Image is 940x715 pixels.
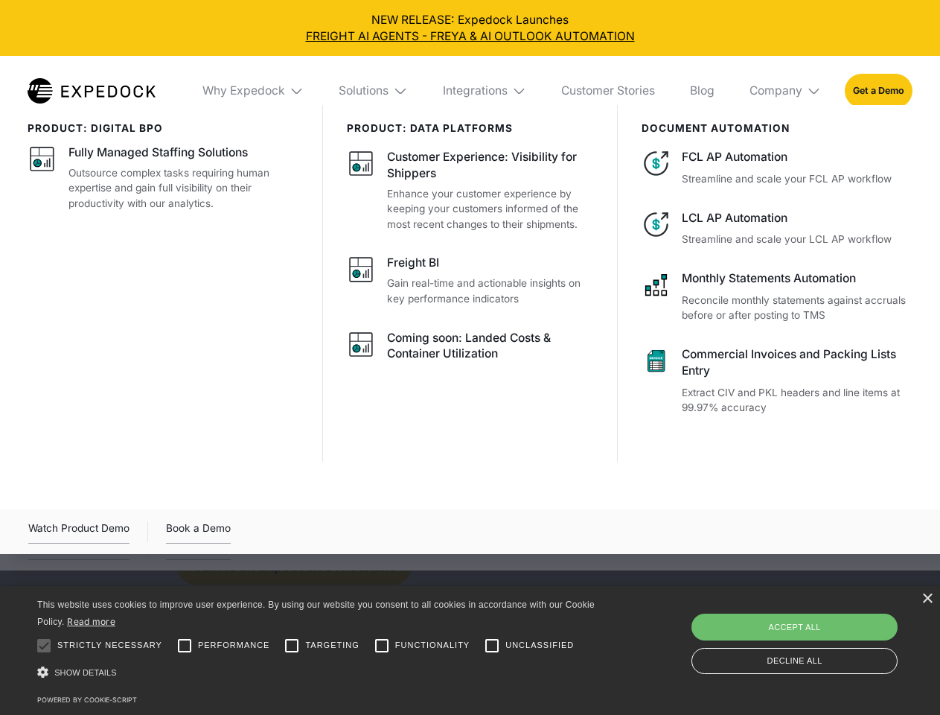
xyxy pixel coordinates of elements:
span: This website uses cookies to improve user experience. By using our website you consent to all coo... [37,600,595,627]
div: Integrations [431,56,538,126]
div: Freight BI [387,255,439,271]
div: Solutions [327,56,420,126]
a: Coming soon: Landed Costs & Container Utilization [347,330,595,367]
div: Why Expedock [191,56,316,126]
a: Powered by cookie-script [37,696,137,704]
a: Customer Stories [549,56,666,126]
a: Blog [678,56,726,126]
p: Streamline and scale your LCL AP workflow [682,232,912,247]
div: FCL AP Automation [682,149,912,165]
iframe: Chat Widget [692,554,940,715]
div: Company [738,56,833,126]
a: Read more [67,616,115,627]
span: Targeting [305,639,359,652]
p: Reconcile monthly statements against accruals before or after posting to TMS [682,293,912,323]
a: Fully Managed Staffing SolutionsOutsource complex tasks requiring human expertise and gain full v... [28,144,299,211]
div: Integrations [443,83,508,98]
p: Gain real-time and actionable insights on key performance indicators [387,276,594,306]
a: Customer Experience: Visibility for ShippersEnhance your customer experience by keeping your cust... [347,149,595,232]
p: Streamline and scale your FCL AP workflow [682,171,912,187]
span: Functionality [395,639,470,652]
div: LCL AP Automation [682,210,912,226]
p: Outsource complex tasks requiring human expertise and gain full visibility on their productivity ... [68,165,299,212]
div: Why Expedock [202,83,285,98]
div: PRODUCT: data platforms [347,122,595,134]
a: FREIGHT AI AGENTS - FREYA & AI OUTLOOK AUTOMATION [12,28,929,45]
p: Extract CIV and PKL headers and line items at 99.97% accuracy [682,385,912,416]
div: Customer Experience: Visibility for Shippers [387,149,594,182]
a: FCL AP AutomationStreamline and scale your FCL AP workflow [642,149,912,186]
a: LCL AP AutomationStreamline and scale your LCL AP workflow [642,210,912,247]
div: document automation [642,122,912,134]
div: Monthly Statements Automation [682,270,912,287]
a: Monthly Statements AutomationReconcile monthly statements against accruals before or after postin... [642,270,912,323]
a: Freight BIGain real-time and actionable insights on key performance indicators [347,255,595,306]
div: NEW RELEASE: Expedock Launches [12,12,929,45]
div: Fully Managed Staffing Solutions [68,144,248,161]
a: open lightbox [28,520,130,544]
div: product: digital bpo [28,122,299,134]
span: Show details [54,668,117,677]
div: Coming soon: Landed Costs & Container Utilization [387,330,594,363]
div: Show details [37,663,600,683]
a: Book a Demo [166,520,231,544]
div: Solutions [339,83,389,98]
span: Strictly necessary [57,639,162,652]
a: Commercial Invoices and Packing Lists EntryExtract CIV and PKL headers and line items at 99.97% a... [642,346,912,416]
span: Unclassified [505,639,574,652]
span: Performance [198,639,270,652]
p: Enhance your customer experience by keeping your customers informed of the most recent changes to... [387,186,594,232]
div: Watch Product Demo [28,520,130,544]
a: Get a Demo [845,74,912,107]
div: Commercial Invoices and Packing Lists Entry [682,346,912,379]
div: Company [749,83,802,98]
